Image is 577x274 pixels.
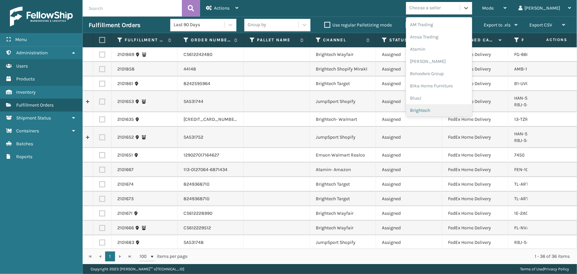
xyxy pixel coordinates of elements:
td: CS612228990 [178,206,244,221]
td: Brightech Target [310,76,376,91]
span: Reports [16,154,32,160]
span: Products [16,76,35,82]
td: SA531744 [178,91,244,112]
a: TL-ARTMS [514,181,535,187]
td: FedEx Home Delivery [442,91,508,112]
div: [PERSON_NAME] [406,55,472,68]
a: 2101858 [117,66,135,72]
td: 8249368710 [178,192,244,206]
a: FG-660L-EAE3 [514,52,544,57]
td: Assigned [376,47,442,62]
a: RBJ-S-20744-40: 1 [514,102,552,108]
td: Assigned [376,162,442,177]
a: TL-ARTMS [514,196,535,202]
td: FedEx Home Delivery [442,162,508,177]
a: B1-UVOV-JMM7 [514,81,546,86]
label: Use regular Palletizing mode [324,22,392,28]
td: 8242595964 [178,76,244,91]
a: 2101651 [117,152,133,159]
td: FedEx Home Delivery [442,127,508,148]
span: Containers [16,128,39,134]
td: 113-0127064-6871434 [178,162,244,177]
div: AM Trading [406,19,472,31]
span: Batches [16,141,33,147]
img: logo [10,7,73,26]
a: 2101652 [117,134,134,141]
label: Assigned Carrier Service [455,37,495,43]
td: Assigned [376,127,442,148]
td: FedEx Home Delivery [442,76,508,91]
a: 2101667 [117,166,134,173]
label: Orders to be shipped [DATE] [406,22,470,28]
div: Last 90 Days [174,22,225,28]
td: Assigned [376,235,442,250]
td: JumpSport Shopify [310,235,376,250]
td: Brightech Target [310,192,376,206]
a: 2101674 [117,181,134,188]
td: Assigned [376,112,442,127]
td: Emson Walmart Realco [310,148,376,162]
a: 2101635 [117,116,134,123]
p: Copyright 2023 [PERSON_NAME]™ v [TECHNICAL_ID] [91,264,184,274]
span: Inventory [16,89,36,95]
td: Brightech Shopify Mirakl [310,62,376,76]
span: Actions [525,34,571,45]
a: FEN-103-CCT-BK [514,167,549,172]
label: Pallet Name [257,37,297,43]
td: Assigned [376,148,442,162]
a: 2101869 [117,51,134,58]
label: Fulfillment Order Id [125,37,165,43]
span: Administration [16,50,48,56]
td: Brightech Wayfair [310,206,376,221]
label: Channel [323,37,363,43]
span: 100 [140,253,149,260]
td: SA531752 [178,127,244,148]
span: Export CSV [529,22,552,28]
td: Assigned [376,62,442,76]
div: | [520,264,569,274]
label: Status [389,37,429,43]
a: FL-NVA-BLK [514,225,539,231]
td: FedEx Home Delivery [442,221,508,235]
div: Group by [248,22,266,28]
div: Atamin [406,43,472,55]
td: 129027017164627 [178,148,244,162]
td: 44148 [178,62,244,76]
span: Fulfillment Orders [16,102,54,108]
td: FedEx Home Delivery [442,177,508,192]
span: Menu [15,37,27,42]
div: Choose a seller [409,5,441,12]
span: Mode [482,5,494,11]
td: FedEx Home Delivery [442,235,508,250]
a: 2101683 [117,239,134,246]
a: Privacy Policy [544,267,569,271]
td: [CREDIT_CARD_NUMBER] [178,112,244,127]
td: FedEx Home Delivery [442,206,508,221]
a: HAN-S-21050-06: 1 [514,95,552,101]
td: JumpSport Shopify [310,127,376,148]
td: FedEx Home Delivery [442,192,508,206]
td: Assigned [376,192,442,206]
td: Assigned [376,76,442,91]
a: AMB-11W-48 [514,66,540,72]
a: Terms of Use [520,267,543,271]
div: Bika Home Furniture [406,80,472,92]
div: Arosa Trading [406,31,472,43]
div: 1 - 36 of 36 items [197,253,570,260]
a: 2101861 [117,80,133,87]
div: Brightech [406,104,472,116]
a: 1E-2ACT-SXKC [514,210,544,216]
td: Brightech Wayfair [310,47,376,62]
span: items per page [140,251,188,261]
a: 2101666 [117,225,134,231]
td: JumpSport Shopify [310,91,376,112]
td: CS612229512 [178,221,244,235]
a: 13-TZRW-IFAT [514,116,542,122]
a: 2101671 [117,210,133,217]
a: 1 [105,251,115,261]
h3: Fulfillment Orders [89,21,140,29]
span: Shipment Status [16,115,51,121]
td: Atamin- Amazon [310,162,376,177]
td: Brightech Target [310,177,376,192]
span: Users [16,63,28,69]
